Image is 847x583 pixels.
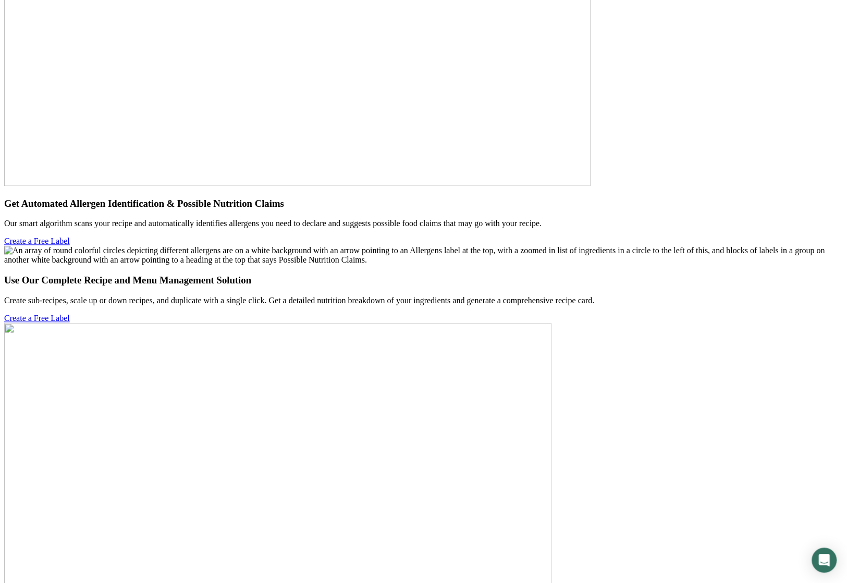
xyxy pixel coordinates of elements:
h3: Use Our Complete Recipe and Menu Management Solution [4,275,843,286]
a: Create a Free Label [4,314,70,322]
a: Create a Free Label [4,237,70,245]
p: Create sub-recipes, scale up or down recipes, and duplicate with a single click. Get a detailed n... [4,296,843,305]
h3: Get Automated Allergen Identification & Possible Nutrition Claims [4,198,843,209]
img: An array of round colorful circles depicting different allergens are on a white background with a... [4,246,843,265]
div: Open Intercom Messenger [812,548,837,573]
p: Our smart algorithm scans your recipe and automatically identifies allergens you need to declare ... [4,219,843,228]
